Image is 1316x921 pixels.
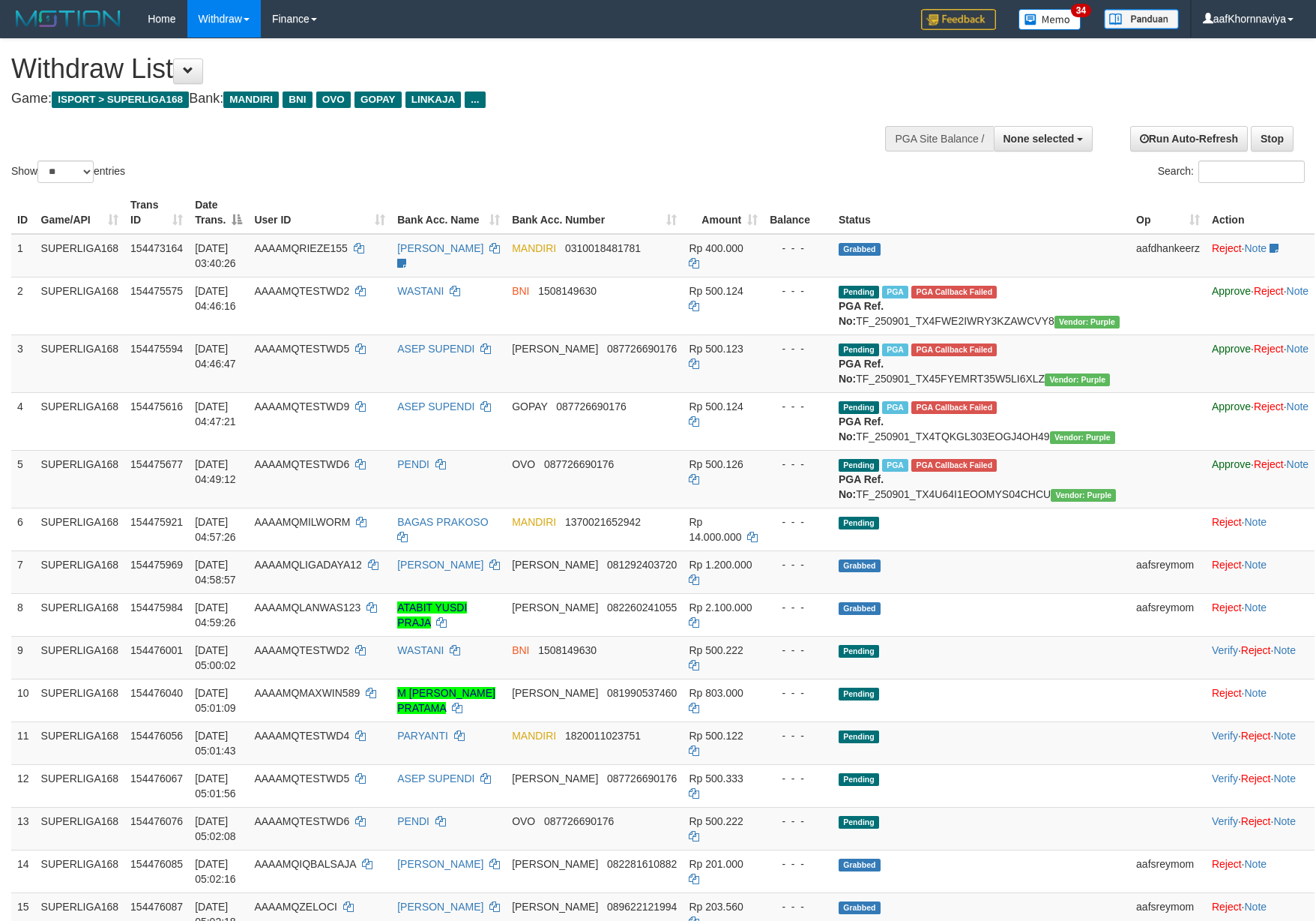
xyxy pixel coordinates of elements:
[911,459,997,472] span: PGA Error
[770,514,827,529] div: - - -
[839,645,879,658] span: Pending
[254,687,360,699] span: AAAAMQMAXWIN589
[130,815,183,827] span: 154476076
[254,400,349,412] span: AAAAMQTESTWD9
[839,343,879,356] span: Pending
[254,772,349,784] span: AAAAMQTESTWD5
[1212,343,1251,355] a: Approve
[130,559,183,571] span: 154475969
[1050,431,1115,444] span: Vendor URL: https://trx4.1velocity.biz
[512,343,598,355] span: [PERSON_NAME]
[1206,234,1315,277] td: ·
[1287,458,1309,470] a: Note
[1206,721,1315,764] td: · ·
[689,687,743,699] span: Rp 803.000
[195,343,236,370] span: [DATE] 04:46:47
[770,728,827,743] div: - - -
[1254,343,1284,355] a: Reject
[839,473,884,500] b: PGA Ref. No:
[689,730,743,742] span: Rp 500.122
[130,730,183,742] span: 154476056
[770,241,827,256] div: - - -
[1244,516,1267,528] a: Note
[833,277,1130,334] td: TF_250901_TX4FWE2IWRY3KZAWCVY8
[397,285,444,297] a: WASTANI
[195,815,236,842] span: [DATE] 05:02:08
[397,559,483,571] a: [PERSON_NAME]
[1051,489,1116,502] span: Vendor URL: https://trx4.1velocity.biz
[921,9,996,30] img: Feedback.jpg
[1130,593,1206,636] td: aafsreymom
[882,343,908,356] span: Marked by aafmaleo
[254,601,360,613] span: AAAAMQLANWAS123
[1045,373,1110,386] span: Vendor URL: https://trx4.1velocity.biz
[195,772,236,799] span: [DATE] 05:01:56
[195,458,236,485] span: [DATE] 04:49:12
[1206,277,1315,334] td: · ·
[195,285,236,312] span: [DATE] 04:46:16
[1212,458,1251,470] a: Approve
[689,400,743,412] span: Rp 500.124
[556,400,626,412] span: Copy 087726690176 to clipboard
[397,901,483,913] a: [PERSON_NAME]
[35,679,125,721] td: SUPERLIGA168
[1273,772,1296,784] a: Note
[839,773,879,786] span: Pending
[1241,772,1271,784] a: Reject
[1206,550,1315,593] td: ·
[882,459,908,472] span: Marked by aafmaleo
[839,816,879,829] span: Pending
[11,679,35,721] td: 10
[195,559,236,586] span: [DATE] 04:58:57
[512,901,598,913] span: [PERSON_NAME]
[11,850,35,892] td: 14
[1212,601,1242,613] a: Reject
[1287,343,1309,355] a: Note
[11,160,125,183] label: Show entries
[397,242,483,254] a: [PERSON_NAME]
[833,450,1130,508] td: TF_250901_TX4U64I1EOOMYS04CHCU
[689,458,743,470] span: Rp 500.126
[130,858,183,870] span: 154476085
[839,901,881,914] span: Grabbed
[1206,807,1315,850] td: · ·
[565,242,641,254] span: Copy 0310018481781 to clipboard
[1244,601,1267,613] a: Note
[11,91,863,106] h4: Game: Bank:
[1212,901,1242,913] a: Reject
[770,771,827,786] div: - - -
[1251,126,1294,151] a: Stop
[1018,9,1081,30] img: Button%20Memo.svg
[1003,133,1075,145] span: None selected
[254,858,355,870] span: AAAAMQIQBALSAJA
[770,856,827,871] div: - - -
[1130,550,1206,593] td: aafsreymom
[1241,644,1271,656] a: Reject
[833,392,1130,450] td: TF_250901_TX4TQKGL303EOGJ4OH49
[1212,858,1242,870] a: Reject
[11,508,35,550] td: 6
[195,242,236,269] span: [DATE] 03:40:26
[35,191,125,234] th: Game/API: activate to sort column ascending
[195,858,236,885] span: [DATE] 05:02:16
[1244,687,1267,699] a: Note
[839,859,881,871] span: Grabbed
[839,401,879,414] span: Pending
[1212,730,1238,742] a: Verify
[11,277,35,334] td: 2
[195,644,236,671] span: [DATE] 05:00:02
[839,602,881,615] span: Grabbed
[130,458,183,470] span: 154475677
[35,593,125,636] td: SUPERLIGA168
[35,807,125,850] td: SUPERLIGA168
[130,601,183,613] span: 154475984
[35,234,125,277] td: SUPERLIGA168
[770,557,827,572] div: - - -
[911,343,997,356] span: PGA Error
[35,636,125,679] td: SUPERLIGA168
[397,815,429,827] a: PENDI
[397,687,495,714] a: M [PERSON_NAME] PRATAMA
[544,458,614,470] span: Copy 087726690176 to clipboard
[885,126,993,151] div: PGA Site Balance /
[833,191,1130,234] th: Status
